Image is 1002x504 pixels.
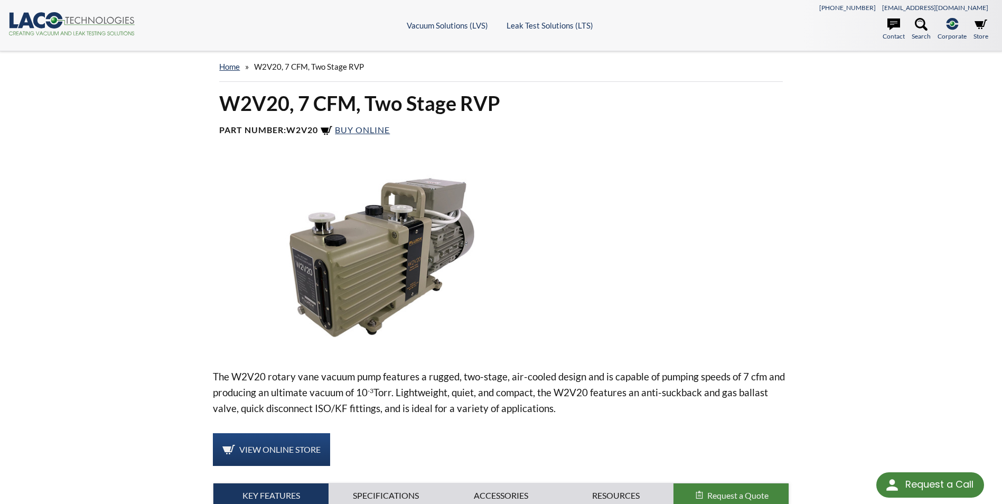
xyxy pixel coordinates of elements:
a: home [219,62,240,71]
h1: W2V20, 7 CFM, Two Stage RVP [219,90,782,116]
div: Request a Call [876,472,984,498]
sup: -3 [368,387,373,395]
a: Vacuum Solutions (LVS) [407,21,488,30]
span: Buy Online [335,125,390,135]
a: View Online Store [213,433,330,466]
a: Search [912,18,931,41]
img: W2V20 Rotary Vane Pump image [213,163,550,352]
img: round button [884,477,901,493]
a: Store [973,18,988,41]
a: [EMAIL_ADDRESS][DOMAIN_NAME] [882,4,988,12]
span: View Online Store [239,444,321,454]
h4: Part Number: [219,125,782,137]
div: Request a Call [905,472,973,497]
a: Leak Test Solutions (LTS) [507,21,593,30]
div: » [219,52,782,82]
a: Buy Online [320,125,390,135]
a: Contact [883,18,905,41]
b: W2V20 [286,125,318,135]
p: The W2V20 rotary vane vacuum pump features a rugged, two-stage, air-cooled design and is capable ... [213,369,789,416]
span: Corporate [938,31,967,41]
span: W2V20, 7 CFM, Two Stage RVP [254,62,364,71]
span: Request a Quote [707,490,769,500]
a: [PHONE_NUMBER] [819,4,876,12]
